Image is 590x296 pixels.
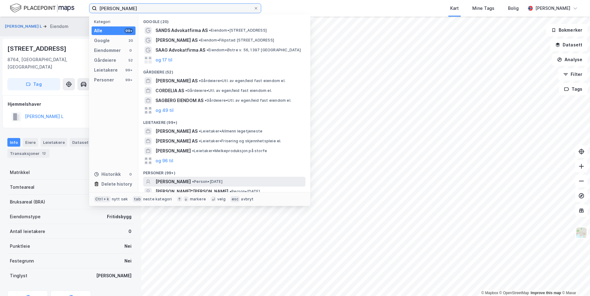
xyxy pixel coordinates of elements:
div: Antall leietakere [10,228,45,235]
div: Hjemmelshaver [8,101,134,108]
div: Bolig [508,5,519,12]
div: 99+ [124,77,133,82]
div: Info [7,138,20,147]
div: Festegrunn [10,257,34,265]
span: Gårdeiere • Utl. av egen/leid fast eiendom el. [205,98,291,103]
button: og 96 til [155,157,173,164]
div: Mine Tags [472,5,494,12]
span: Person • [DATE] [230,189,260,194]
span: Leietaker • Frisering og skjønnhetspleie el. [199,139,281,144]
div: Google (20) [138,14,310,26]
div: Datasett [70,138,93,147]
a: Improve this map [531,291,561,295]
div: Nei [124,243,132,250]
div: Historikk [94,171,121,178]
span: Person • [DATE] [192,179,222,184]
span: • [192,148,194,153]
div: 0 [128,228,132,235]
div: Kart [450,5,459,12]
div: 0 [128,48,133,53]
div: Kategori [94,19,136,24]
div: Fritidsbygg [107,213,132,220]
div: nytt søk [112,197,128,202]
span: [PERSON_NAME] [155,178,191,185]
span: Eiendom • [STREET_ADDRESS] [209,28,267,33]
button: Tags [559,83,588,95]
span: [PERSON_NAME] AS [155,137,198,145]
button: og 49 til [155,107,174,114]
a: OpenStreetMap [499,291,529,295]
div: Tinglyst [10,272,27,279]
div: Leietakere [94,66,118,74]
span: • [199,139,201,143]
span: • [230,189,231,194]
div: Eiendomstype [10,213,41,220]
div: Personer (99+) [138,166,310,177]
span: [PERSON_NAME] AS [155,128,198,135]
div: Transaksjoner [7,149,49,158]
button: og 17 til [155,56,172,64]
div: Tomteareal [10,184,34,191]
a: Mapbox [481,291,498,295]
span: [PERSON_NAME]*[PERSON_NAME] [155,188,228,195]
span: Gårdeiere • Utl. av egen/leid fast eiendom el. [199,78,285,83]
div: neste kategori [143,197,172,202]
div: Nei [124,257,132,265]
span: [PERSON_NAME] AS [155,77,198,85]
div: avbryt [241,197,254,202]
span: Eiendom • Filipstad [STREET_ADDRESS] [199,38,274,43]
div: [PERSON_NAME] [96,272,132,279]
div: Eiere [23,138,38,147]
div: Bruksareal (BRA) [10,198,45,206]
div: Gårdeiere [94,57,116,64]
div: Delete history [101,180,132,188]
span: • [209,28,211,33]
button: [PERSON_NAME] L [5,23,43,30]
span: Leietaker • Melkeproduksjon på storfe [192,148,267,153]
div: Leietakere (99+) [138,115,310,126]
div: Google [94,37,110,44]
div: 52 [128,58,133,63]
div: Punktleie [10,243,30,250]
div: 99+ [124,28,133,33]
img: logo.f888ab2527a4732fd821a326f86c7f29.svg [10,3,74,14]
span: Gårdeiere • Utl. av egen/leid fast eiendom el. [185,88,272,93]
input: Søk på adresse, matrikkel, gårdeiere, leietakere eller personer [97,4,254,13]
div: 12 [41,150,47,156]
div: Matrikkel [10,169,30,176]
button: Bokmerker [546,24,588,36]
div: [PERSON_NAME] [535,5,570,12]
div: Personer [94,76,114,84]
div: 99+ [124,68,133,73]
div: velg [217,197,226,202]
div: markere [190,197,206,202]
img: Z [576,227,587,239]
div: tab [133,196,142,202]
div: 0 [128,172,133,177]
button: Tag [7,78,60,90]
span: SAAG Advokatfirma AS [155,46,205,54]
span: • [192,179,194,184]
div: Leietakere [41,138,67,147]
button: Analyse [552,53,588,66]
div: 20 [128,38,133,43]
span: [PERSON_NAME] [155,147,191,155]
div: Kontrollprogram for chat [559,266,590,296]
div: Ctrl + k [94,196,111,202]
div: Gårdeiere (52) [138,65,310,76]
span: • [199,38,201,42]
button: Datasett [550,39,588,51]
div: Alle [94,27,102,34]
div: [STREET_ADDRESS] [7,44,68,53]
span: • [206,48,208,52]
span: • [199,129,201,133]
div: Eiendommer [94,47,121,54]
span: Eiendom • Østre v. 56, 1397 [GEOGRAPHIC_DATA] [206,48,301,53]
div: Eiendom [50,23,69,30]
span: SANDS Advokatfirma AS [155,27,208,34]
span: • [199,78,201,83]
button: Filter [558,68,588,81]
span: Leietaker • Allmenn legetjeneste [199,129,262,134]
span: • [205,98,206,103]
span: CORDELIA AS [155,87,184,94]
